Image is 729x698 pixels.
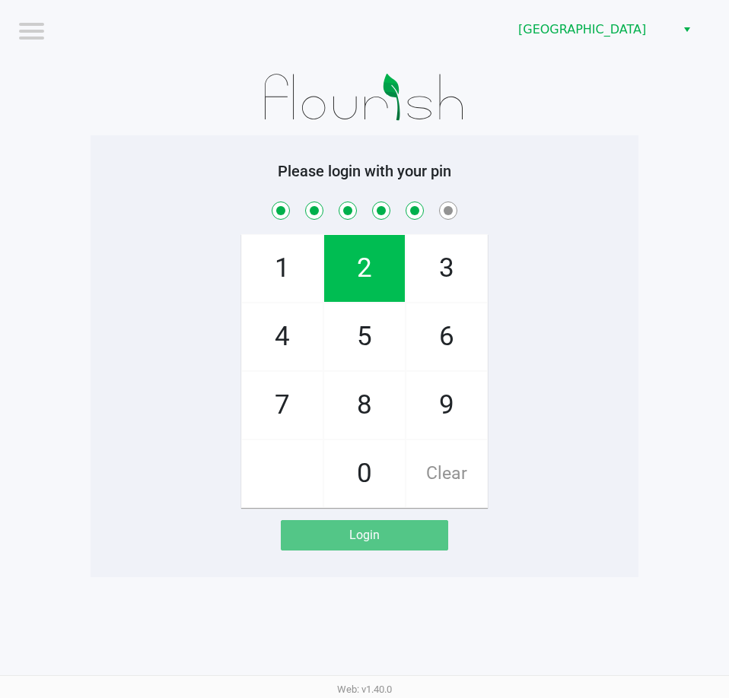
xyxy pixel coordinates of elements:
h5: Please login with your pin [102,162,627,180]
span: 4 [242,303,323,370]
span: 0 [324,440,405,507]
span: [GEOGRAPHIC_DATA] [518,21,667,39]
button: Select [676,16,698,43]
span: 7 [242,372,323,439]
span: 8 [324,372,405,439]
span: 3 [406,235,487,302]
span: Web: v1.40.0 [337,684,392,695]
span: 1 [242,235,323,302]
span: 6 [406,303,487,370]
span: Clear [406,440,487,507]
span: 5 [324,303,405,370]
span: 9 [406,372,487,439]
span: 2 [324,235,405,302]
